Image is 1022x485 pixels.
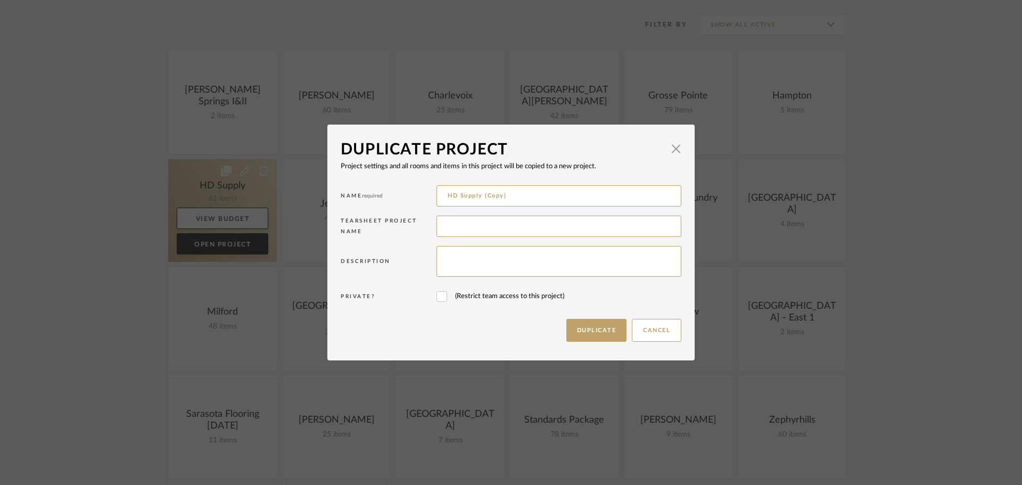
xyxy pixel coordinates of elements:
span: (Restrict team access to this project) [455,291,564,302]
button: Duplicate [566,319,627,342]
div: Private? [341,291,436,306]
div: Name [341,191,436,205]
div: Description [341,256,436,270]
div: Duplicate Project [341,138,665,161]
span: required [362,193,383,199]
span: Project settings and all rooms and items in this project will be copied to a new project. [341,163,596,170]
div: Tearsheet Project Name [341,216,436,241]
button: Cancel [632,319,681,342]
button: Close [665,138,687,159]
